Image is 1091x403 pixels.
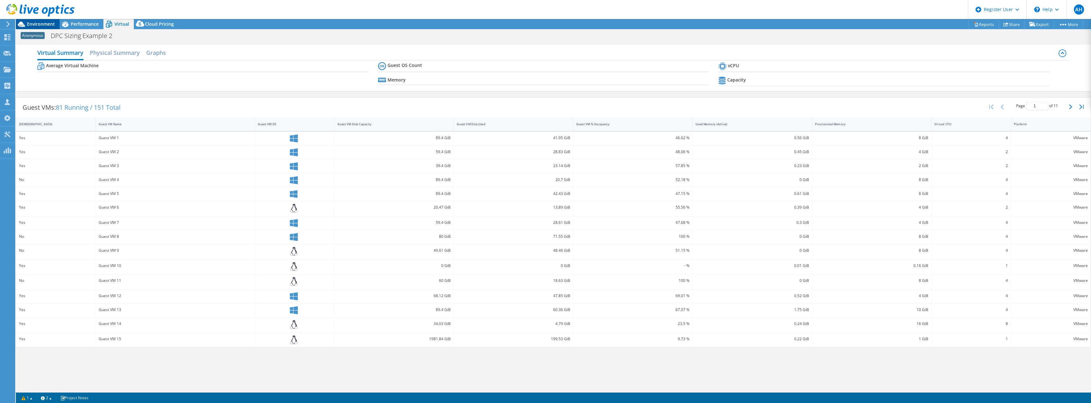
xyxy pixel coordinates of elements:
[457,204,570,211] div: 13.89 GiB
[696,176,809,183] div: 0 GiB
[145,21,174,27] span: Cloud Pricing
[99,219,252,226] div: Guest VM 7
[457,247,570,254] div: 48.46 GiB
[696,122,801,126] div: Used Memory (Active)
[19,134,93,141] div: Yes
[36,394,56,402] a: 2
[99,262,252,269] div: Guest VM 10
[696,306,809,313] div: 1.75 GiB
[337,219,451,226] div: 59.4 GiB
[576,134,689,141] div: 46.62 %
[71,21,99,27] span: Performance
[99,190,252,197] div: Guest VM 5
[1016,102,1058,110] span: Page of
[457,233,570,240] div: 71.55 GiB
[696,262,809,269] div: 0.01 GiB
[934,148,1008,155] div: 2
[576,247,689,254] div: 51.15 %
[19,219,93,226] div: Yes
[934,176,1008,183] div: 4
[99,148,252,155] div: Guest VM 2
[727,77,746,83] b: Capacity
[576,219,689,226] div: 47.68 %
[337,292,451,299] div: 68.12 GiB
[696,335,809,342] div: 0.22 GiB
[1014,335,1088,342] div: VMware
[457,320,570,327] div: 4.79 GiB
[337,176,451,183] div: 89.4 GiB
[16,98,127,117] div: Guest VMs:
[576,292,689,299] div: 69.01 %
[815,122,921,126] div: Provisioned Memory
[17,394,37,402] a: 1
[934,219,1008,226] div: 4
[934,134,1008,141] div: 4
[815,134,928,141] div: 8 GiB
[1014,190,1088,197] div: VMware
[1014,262,1088,269] div: VMware
[19,190,93,197] div: Yes
[258,122,324,126] div: Guest VM OS
[337,204,451,211] div: 20.47 GiB
[815,306,928,313] div: 10 GiB
[1014,277,1088,284] div: VMware
[337,148,451,155] div: 59.4 GiB
[99,134,252,141] div: Guest VM 1
[696,204,809,211] div: 0.39 GiB
[337,277,451,284] div: 60 GiB
[99,320,252,327] div: Guest VM 14
[934,162,1008,169] div: 2
[114,21,129,27] span: Virtual
[1014,292,1088,299] div: VMware
[337,134,451,141] div: 89.4 GiB
[1014,122,1080,126] div: Platform
[696,277,809,284] div: 0 GiB
[696,148,809,155] div: 0.45 GiB
[696,190,809,197] div: 0.61 GiB
[19,277,93,284] div: No
[457,219,570,226] div: 28.61 GiB
[576,335,689,342] div: 9.73 %
[337,162,451,169] div: 39.4 GiB
[146,46,166,59] h2: Graphs
[576,148,689,155] div: 48.06 %
[19,204,93,211] div: Yes
[934,262,1008,269] div: 1
[576,277,689,284] div: 100 %
[19,162,93,169] div: Yes
[56,394,93,402] a: Project Notes
[1014,162,1088,169] div: VMware
[457,134,570,141] div: 41.95 GiB
[815,204,928,211] div: 4 GiB
[1054,103,1058,108] span: 11
[99,122,244,126] div: Guest VM Name
[99,292,252,299] div: Guest VM 12
[457,148,570,155] div: 28.83 GiB
[815,335,928,342] div: 1 GiB
[19,292,93,299] div: Yes
[696,320,809,327] div: 0.24 GiB
[457,162,570,169] div: 23.14 GiB
[1014,247,1088,254] div: VMware
[1026,102,1048,110] input: jump to page
[934,306,1008,313] div: 4
[696,162,809,169] div: 0.23 GiB
[1024,19,1054,29] a: Export
[576,122,682,126] div: Guest VM % Occupancy
[337,320,451,327] div: 34.03 GiB
[99,162,252,169] div: Guest VM 3
[19,122,85,126] div: [DEMOGRAPHIC_DATA]
[337,262,451,269] div: 0 GiB
[696,219,809,226] div: 0.3 GiB
[19,233,93,240] div: No
[696,247,809,254] div: 0 GiB
[576,306,689,313] div: 67.07 %
[19,335,93,342] div: Yes
[457,190,570,197] div: 42.43 GiB
[337,306,451,313] div: 89.4 GiB
[1034,7,1040,12] svg: \n
[457,335,570,342] div: 199.53 GiB
[815,176,928,183] div: 8 GiB
[337,335,451,342] div: 1981.84 GiB
[934,204,1008,211] div: 2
